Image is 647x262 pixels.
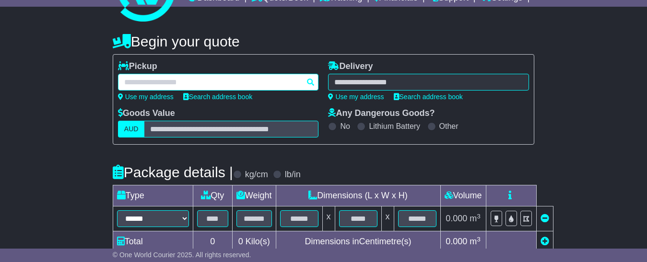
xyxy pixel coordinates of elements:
[118,61,157,72] label: Pickup
[232,231,276,252] td: Kilo(s)
[541,237,549,246] a: Add new item
[541,214,549,223] a: Remove this item
[322,206,335,231] td: x
[328,61,373,72] label: Delivery
[276,231,440,252] td: Dimensions in Centimetre(s)
[446,237,467,246] span: 0.000
[477,213,481,220] sup: 3
[118,74,319,91] typeahead: Please provide city
[439,122,459,131] label: Other
[193,231,232,252] td: 0
[113,34,534,49] h4: Begin your quote
[276,185,440,206] td: Dimensions (L x W x H)
[113,185,193,206] td: Type
[285,170,301,180] label: lb/in
[183,93,252,101] a: Search address book
[193,185,232,206] td: Qty
[470,214,481,223] span: m
[238,237,243,246] span: 0
[118,108,175,119] label: Goods Value
[232,185,276,206] td: Weight
[477,236,481,243] sup: 3
[113,251,251,259] span: © One World Courier 2025. All rights reserved.
[340,122,350,131] label: No
[470,237,481,246] span: m
[118,93,174,101] a: Use my address
[381,206,394,231] td: x
[118,121,145,137] label: AUD
[369,122,420,131] label: Lithium Battery
[113,164,233,180] h4: Package details |
[328,93,384,101] a: Use my address
[446,214,467,223] span: 0.000
[394,93,463,101] a: Search address book
[245,170,268,180] label: kg/cm
[328,108,435,119] label: Any Dangerous Goods?
[113,231,193,252] td: Total
[440,185,486,206] td: Volume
